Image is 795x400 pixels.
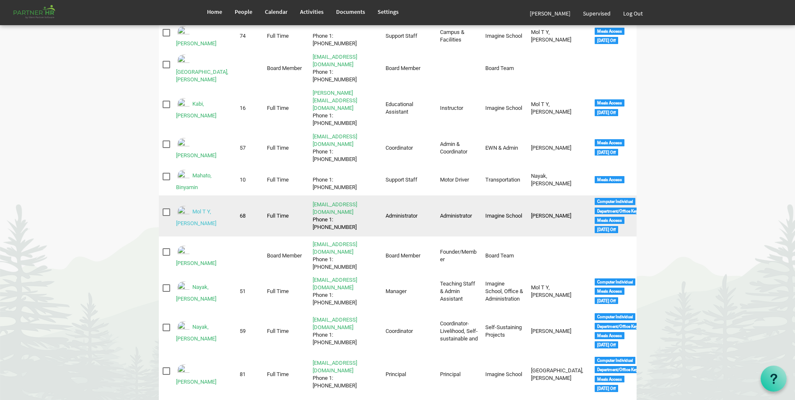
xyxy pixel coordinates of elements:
img: Emp-a999063c-fa48-42a1-b4c8-01994a1dc6f3.png [176,244,191,260]
div: [DATE] Off [595,149,618,156]
a: [GEOGRAPHIC_DATA], [PERSON_NAME] [176,69,228,83]
td: 57 column header ID [236,131,263,165]
td: Motor Driver column header Job Title [436,167,482,193]
td: Nayak, Deepti Mayee is template cell column header Full Name [172,275,236,308]
td: Full Time column header Personnel Type [263,311,309,351]
span: Home [207,8,222,16]
td: Board Member column header Personnel Type [263,52,309,85]
td: Admin & Coordinator column header Job Title [436,131,482,165]
td: column header Tags [591,239,637,273]
td: Full Time column header Personnel Type [263,131,309,165]
div: Meals Access [595,217,624,224]
td: Campus & Facilities column header Job Title [436,23,482,49]
div: [DATE] Off [595,109,618,116]
a: Log Out [617,2,649,25]
td: checkbox [159,311,173,351]
img: Emp-a9999f93-3b6f-4e3c-9aa8-ed568f3d8543.png [176,205,191,220]
td: <div class="tag label label-default">Computer Individual</div> <div class="tag label label-defaul... [591,311,637,351]
td: Support Staff column header Position [381,23,436,49]
td: column header ID [236,52,263,85]
td: Self-Sustaining Projects column header Departments [482,311,527,351]
td: Nayak, Himanshu Sekhar is template cell column header Full Name [172,311,236,351]
td: Full Time column header Personnel Type [263,354,309,395]
div: Meals Access [595,176,624,183]
td: manasi@imagineschools.inPhone 1: +919556635966 is template cell column header Contact Info [309,88,382,129]
span: Documents [336,8,365,16]
td: 10 column header ID [236,167,263,193]
td: <div class="tag label label-default">Computer Individual</div> <div class="tag label label-defaul... [591,354,637,395]
td: Nayak, Abhijit is template cell column header Full Name [172,239,236,273]
span: Settings [378,8,399,16]
div: [DATE] Off [595,37,618,44]
td: Kashyap, Shelly is template cell column header Full Name [172,131,236,165]
a: Nayak, [PERSON_NAME] [176,284,216,302]
div: Computer Individual [595,278,635,286]
a: [EMAIL_ADDRESS][DOMAIN_NAME] [313,133,357,147]
td: projects@koinoagrifarm.inPhone 1: +919040644232 is template cell column header Contact Info [309,311,382,351]
td: Phone 1: +917029624118 is template cell column header Contact Info [309,167,382,193]
td: Board Team column header Departments [482,239,527,273]
img: Emp-882b93ba-a2df-4879-a1b5-e9990336fd52.png [176,97,191,112]
div: Department/Office Keys [595,208,642,215]
td: Support Staff column header Position [381,167,436,193]
a: [PERSON_NAME] [176,40,216,47]
a: Kabi, [PERSON_NAME] [176,101,216,119]
a: [EMAIL_ADDRESS][DOMAIN_NAME] [313,360,357,374]
td: Full Time column header Personnel Type [263,23,309,49]
div: [DATE] Off [595,297,618,304]
a: [EMAIL_ADDRESS][DOMAIN_NAME] [313,317,357,330]
td: Coordinator- Livelihood, Self-sustainable and column header Job Title [436,311,482,351]
td: accounts@imagineschools.inPhone 1: +917735516020 is template cell column header Contact Info [309,275,382,308]
td: communication@stepind.orgPhone 1: +91793376236 is template cell column header Contact Info [309,131,382,165]
a: [PERSON_NAME] [176,379,216,385]
td: Hansda, Saunri is template cell column header Full Name [172,23,236,49]
div: Meals Access [595,28,624,35]
a: [PERSON_NAME] [176,260,216,266]
div: [DATE] Off [595,385,618,392]
a: [EMAIL_ADDRESS][DOMAIN_NAME] [313,241,357,255]
td: checkbox [159,52,173,85]
td: Mol T Y, Smitha column header Supervisor [527,88,591,129]
span: Activities [300,8,324,16]
td: Administrator column header Position [381,195,436,236]
td: Kabi, Manasi is template cell column header Full Name [172,88,236,129]
td: Jena, Micky Sanjib is template cell column header Full Name [172,52,236,85]
td: Imagine School column header Departments [482,195,527,236]
td: Coordinator column header Position [381,131,436,165]
td: Full Time column header Personnel Type [263,167,309,193]
td: Nayak, Labanya Rekha is template cell column header Full Name [172,354,236,395]
td: Board Member column header Position [381,239,436,273]
td: Board Member column header Position [381,52,436,85]
td: Imagine School column header Departments [482,23,527,49]
td: checkbox [159,354,173,395]
td: Transportation column header Departments [482,167,527,193]
img: Emp-a83bfb42-0f5f-463c-869c-0ed82ff50f90.png [176,25,191,40]
td: checkbox [159,23,173,49]
td: <div class="tag label label-default">Meals Access</div> column header Tags [591,167,637,193]
a: Mahato, Binyamin [176,173,212,191]
td: <div class="tag label label-default">Computer Individual</div> <div class="tag label label-defaul... [591,195,637,236]
td: checkbox [159,131,173,165]
td: <div class="tag label label-default">Meals Access</div> <div class="tag label label-default">Sund... [591,88,637,129]
td: Board Member column header Personnel Type [263,239,309,273]
td: column header Tags [591,52,637,85]
td: Imagine School column header Departments [482,354,527,395]
td: <div class="tag label label-default">Meals Access</div> <div class="tag label label-default">Sund... [591,23,637,49]
td: Nayak, Labanya Rekha column header Supervisor [527,195,591,236]
td: Full Time column header Personnel Type [263,275,309,308]
td: Imagine School, Office & Administration column header Departments [482,275,527,308]
td: Imagine School column header Departments [482,88,527,129]
img: Emp-ca3a4e23-294b-4e3e-a9be-da14e8a5266d.png [176,363,191,378]
td: Founder/Member column header Job Title [436,239,482,273]
td: mickysanjibjena@stepind.orgPhone 1: +919078214189 is template cell column header Contact Info [309,52,382,85]
a: [PERSON_NAME] [523,2,577,25]
td: Administrator column header Job Title [436,195,482,236]
td: EWN & Admin column header Departments [482,131,527,165]
span: People [235,8,252,16]
td: column header Supervisor [527,52,591,85]
td: Mahato, Binyamin is template cell column header Full Name [172,167,236,193]
td: Nayak, Himanshu Sekhar column header Supervisor [527,167,591,193]
img: Emp-096a7fb3-6387-45e3-a0cd-1d2523128a0b.png [176,320,191,335]
td: Principal column header Job Title [436,354,482,395]
div: Meals Access [595,288,624,295]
